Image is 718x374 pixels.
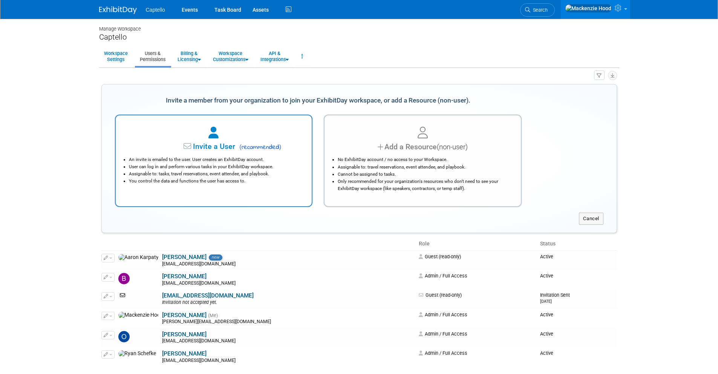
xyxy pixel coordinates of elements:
[118,312,158,319] img: Mackenzie Hood
[99,6,137,14] img: ExhibitDay
[173,47,206,66] a: Billing &Licensing
[162,358,414,364] div: [EMAIL_ADDRESS][DOMAIN_NAME]
[540,292,570,304] span: Invitation Sent
[162,350,207,357] a: [PERSON_NAME]
[540,254,553,259] span: Active
[146,142,235,151] span: Invite a User
[99,19,619,32] div: Manage Workspace
[99,47,133,66] a: WorkspaceSettings
[540,350,553,356] span: Active
[338,178,511,192] li: Only recommended for your organization's resources who don't need to see your ExhibitDay workspac...
[419,273,467,279] span: Admin / Full Access
[256,47,294,66] a: API &Integrations
[239,143,242,150] span: (
[162,312,207,319] a: [PERSON_NAME]
[338,164,511,171] li: Assignable to: travel reservations, event attendee, and playbook.
[118,350,156,357] img: Ryan Schefke
[208,47,253,66] a: WorkspaceCustomizations
[419,292,462,298] span: Guest (read-only)
[118,273,130,284] img: Brad Froese
[129,163,303,170] li: User can log in and perform various tasks in your ExhibitDay workspace.
[162,280,414,287] div: [EMAIL_ADDRESS][DOMAIN_NAME]
[338,171,511,178] li: Cannot be assigned to tasks.
[540,312,553,317] span: Active
[237,143,281,152] span: recommended
[162,338,414,344] div: [EMAIL_ADDRESS][DOMAIN_NAME]
[129,178,303,185] li: You control the data and functions the user has access to.
[162,254,207,261] a: [PERSON_NAME]
[540,331,553,337] span: Active
[208,313,218,318] span: (Me)
[419,254,461,259] span: Guest (read-only)
[419,312,467,317] span: Admin / Full Access
[520,3,555,17] a: Search
[565,4,612,12] img: Mackenzie Hood
[334,141,511,152] div: Add a Resource
[129,156,303,163] li: An invite is emailed to the user. User creates an ExhibitDay account.
[118,254,158,261] img: Aaron Karpaty
[419,331,467,337] span: Admin / Full Access
[279,143,282,150] span: )
[129,170,303,178] li: Assignable to: tasks, travel reservations, event attendee, and playbook.
[162,261,414,267] div: [EMAIL_ADDRESS][DOMAIN_NAME]
[162,300,414,306] div: Invitation not accepted yet.
[537,238,617,250] th: Status
[162,292,254,299] a: [EMAIL_ADDRESS][DOMAIN_NAME]
[118,331,130,342] img: Owen Ellison
[579,213,603,225] button: Cancel
[115,92,522,109] div: Invite a member from your organization to join your ExhibitDay workspace, or add a Resource (non-...
[135,47,170,66] a: Users &Permissions
[540,273,553,279] span: Active
[416,238,537,250] th: Role
[162,273,207,280] a: [PERSON_NAME]
[209,254,222,261] span: new
[162,331,207,338] a: [PERSON_NAME]
[540,299,552,304] small: [DATE]
[437,143,468,151] span: (non-user)
[146,7,165,13] span: Captello
[162,319,414,325] div: [PERSON_NAME][EMAIL_ADDRESS][DOMAIN_NAME]
[99,32,619,42] div: Captello
[530,7,548,13] span: Search
[419,350,467,356] span: Admin / Full Access
[338,156,511,163] li: No ExhibitDay account / no access to your Workspace.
